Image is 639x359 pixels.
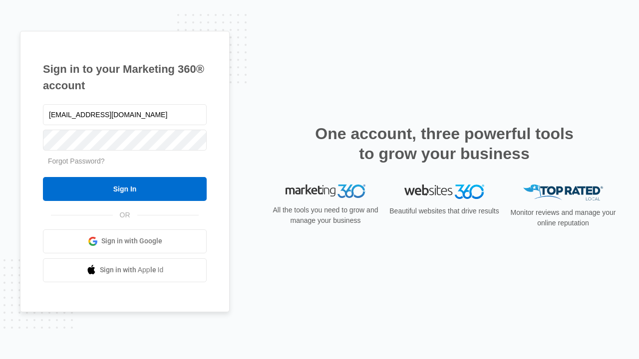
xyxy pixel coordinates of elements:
[101,236,162,246] span: Sign in with Google
[100,265,164,275] span: Sign in with Apple Id
[404,184,484,199] img: Websites 360
[43,258,207,282] a: Sign in with Apple Id
[523,184,603,201] img: Top Rated Local
[113,210,137,220] span: OR
[43,61,207,94] h1: Sign in to your Marketing 360® account
[270,205,381,226] p: All the tools you need to grow and manage your business
[43,104,207,125] input: Email
[43,177,207,201] input: Sign In
[286,184,365,198] img: Marketing 360
[48,157,105,165] a: Forgot Password?
[388,206,500,216] p: Beautiful websites that drive results
[43,229,207,253] a: Sign in with Google
[312,124,577,164] h2: One account, three powerful tools to grow your business
[507,207,619,228] p: Monitor reviews and manage your online reputation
